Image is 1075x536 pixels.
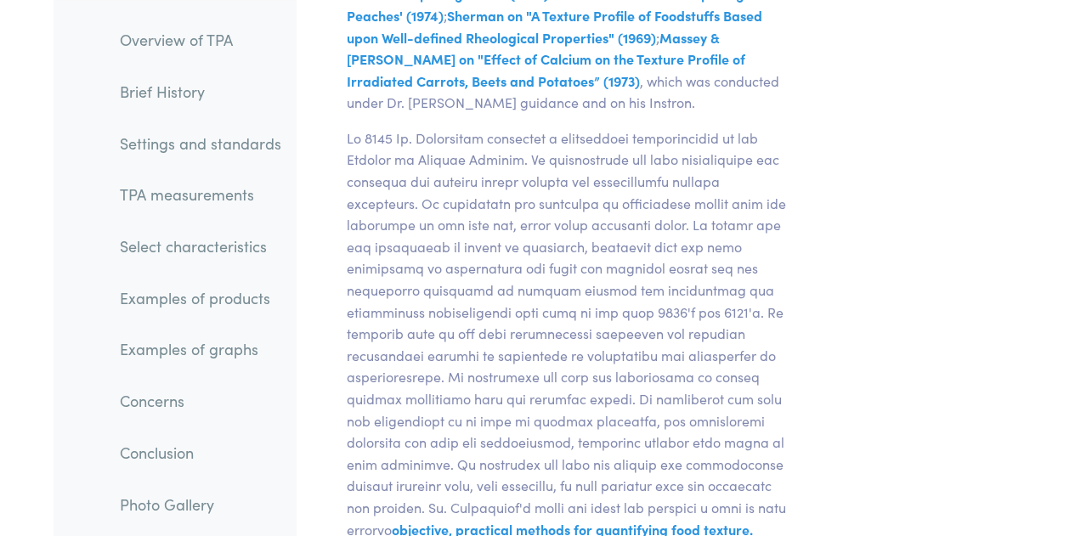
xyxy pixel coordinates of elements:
a: Photo Gallery [106,484,295,523]
a: Concerns [106,381,295,420]
a: TPA measurements [106,175,295,214]
span: Massey & [PERSON_NAME] on "Effect of Calcium on the Texture Profile of Irradiated Carrots, Beets ... [347,28,745,90]
a: Examples of products [106,279,295,318]
span: Sherman on "A Texture Profile of Foodstuffs Based upon Well-defined Rheological Properties" (1969) [347,6,762,47]
a: Brief History [106,72,295,111]
a: Examples of graphs [106,330,295,369]
a: Select characteristics [106,227,295,266]
a: Conclusion [106,433,295,472]
a: Overview of TPA [106,20,295,59]
a: Settings and standards [106,123,295,162]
